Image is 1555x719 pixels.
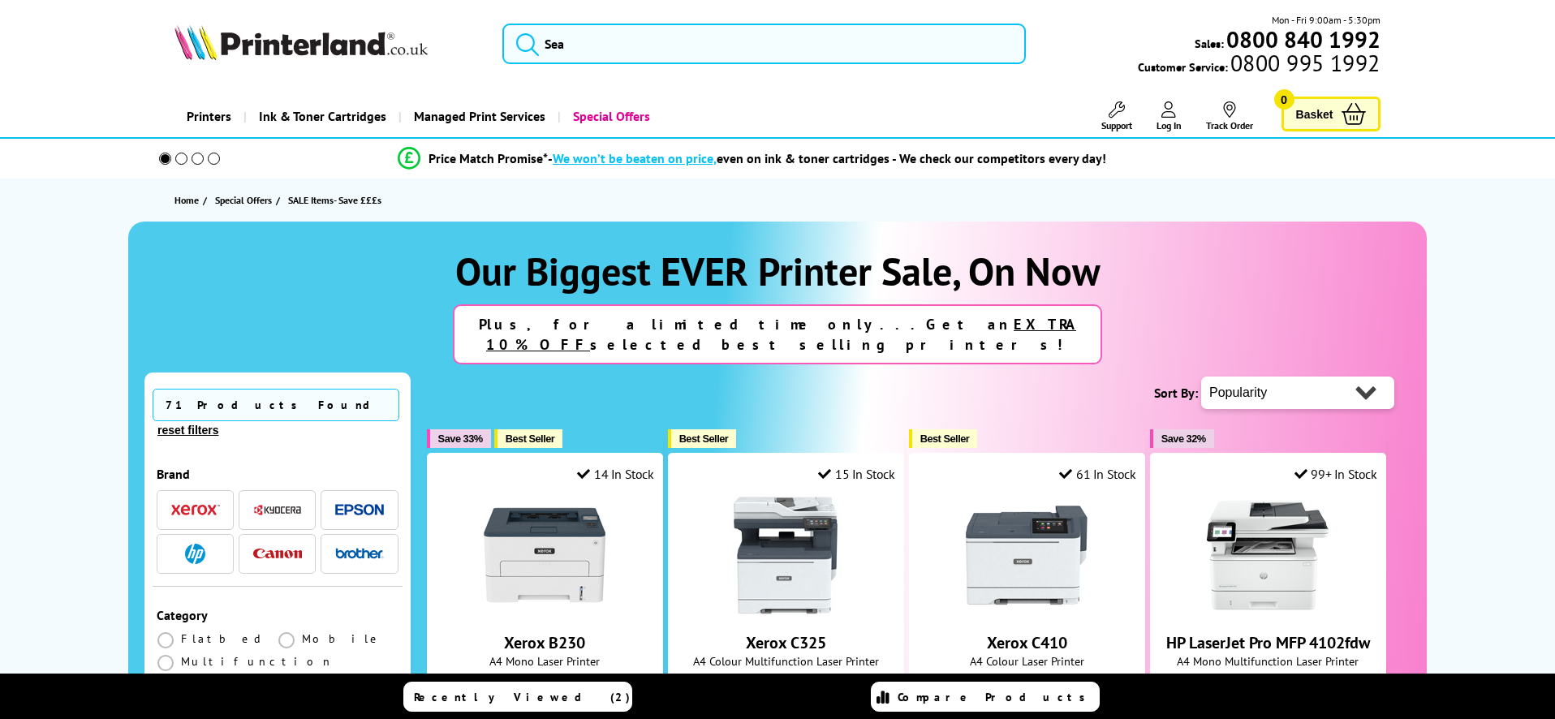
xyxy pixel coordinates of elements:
[1294,466,1377,482] div: 99+ In Stock
[506,433,555,445] span: Best Seller
[174,24,482,63] a: Printerland Logo
[504,632,585,653] a: Xerox B230
[1228,55,1380,71] span: 0800 995 1992
[153,389,399,421] span: 71 Products Found
[486,315,1076,354] u: EXTRA 10% OFF
[427,429,491,448] button: Save 33%
[1059,466,1135,482] div: 61 In Stock
[1195,36,1224,51] span: Sales:
[1206,101,1253,131] a: Track Order
[725,494,846,616] img: Xerox C325
[494,429,563,448] button: Best Seller
[668,429,737,448] button: Best Seller
[403,682,632,712] a: Recently Viewed (2)
[335,504,384,516] img: Epson
[1159,653,1377,669] span: A4 Mono Multifunction Laser Printer
[1157,119,1182,131] span: Log In
[174,24,428,60] img: Printerland Logo
[966,494,1088,616] img: Xerox C410
[679,433,729,445] span: Best Seller
[484,603,605,619] a: Xerox B230
[1101,119,1132,131] span: Support
[330,543,389,565] button: Brother
[330,499,389,521] button: Epson
[502,24,1026,64] input: Sea
[920,433,970,445] span: Best Seller
[302,631,382,646] span: Mobile
[436,653,654,669] span: A4 Mono Laser Printer
[398,96,558,137] a: Managed Print Services
[153,423,223,437] button: reset filters
[987,632,1067,653] a: Xerox C410
[144,246,1411,296] h1: Our Biggest EVER Printer Sale, On Now
[414,690,631,704] span: Recently Viewed (2)
[335,548,384,559] img: Brother
[746,632,826,653] a: Xerox C325
[871,682,1100,712] a: Compare Products
[1154,385,1198,401] span: Sort By:
[1166,632,1370,653] a: HP LaserJet Pro MFP 4102fdw
[181,631,266,646] span: Flatbed
[243,96,398,137] a: Ink & Toner Cartridges
[438,433,483,445] span: Save 33%
[1157,101,1182,131] a: Log In
[288,194,381,206] span: SALE Items- Save £££s
[1207,494,1329,616] img: HP LaserJet Pro MFP 4102fdw
[1226,24,1381,54] b: 0800 840 1992
[1281,97,1381,131] a: Basket 0
[918,653,1136,669] span: A4 Colour Laser Printer
[166,543,225,565] button: HP
[171,504,220,515] img: Xerox
[1138,55,1380,75] span: Customer Service:
[253,504,302,516] img: Kyocera
[166,499,225,521] button: Xerox
[818,466,894,482] div: 15 In Stock
[259,96,386,137] span: Ink & Toner Cartridges
[548,150,1106,166] div: - even on ink & toner cartridges - We check our competitors every day!
[1207,603,1329,619] a: HP LaserJet Pro MFP 4102fdw
[157,607,398,623] div: Category
[898,690,1094,704] span: Compare Products
[253,549,302,559] img: Canon
[1161,433,1206,445] span: Save 32%
[174,96,243,137] a: Printers
[248,543,307,565] button: Canon
[136,144,1368,173] li: modal_Promise
[1274,89,1294,110] span: 0
[215,192,272,209] span: Special Offers
[157,466,398,482] div: Brand
[558,96,662,137] a: Special Offers
[577,466,653,482] div: 14 In Stock
[966,603,1088,619] a: Xerox C410
[1150,429,1214,448] button: Save 32%
[1296,103,1333,125] span: Basket
[479,315,1076,354] strong: Plus, for a limited time only...Get an selected best selling printers!
[1272,12,1381,28] span: Mon - Fri 9:00am - 5:30pm
[725,603,846,619] a: Xerox C325
[677,653,895,669] span: A4 Colour Multifunction Laser Printer
[248,499,307,521] button: Kyocera
[185,544,205,564] img: HP
[909,429,978,448] button: Best Seller
[1101,101,1132,131] a: Support
[1224,32,1381,47] a: 0800 840 1992
[174,192,203,209] a: Home
[484,494,605,616] img: Xerox B230
[215,192,276,209] a: Special Offers
[553,150,717,166] span: We won’t be beaten on price,
[429,150,548,166] span: Price Match Promise*
[181,654,334,669] span: Multifunction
